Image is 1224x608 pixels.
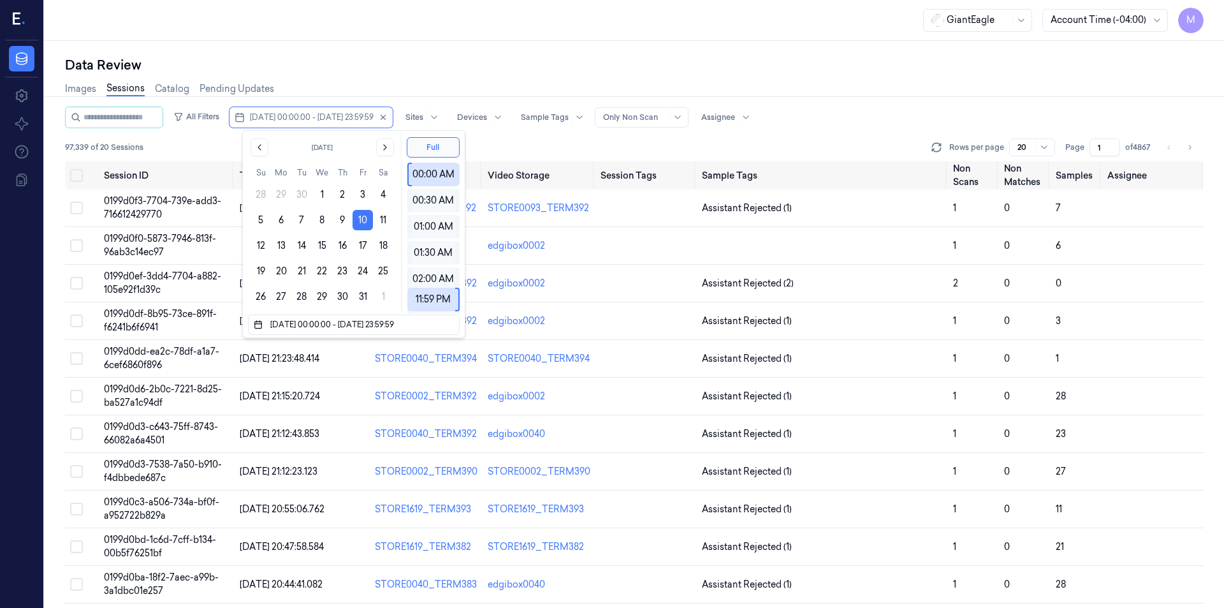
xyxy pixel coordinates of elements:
[240,390,320,402] span: [DATE] 21:15:20.724
[70,427,83,440] button: Select row
[1056,278,1061,289] span: 0
[70,540,83,553] button: Select row
[235,161,370,189] th: Timestamp (Session)
[65,142,143,153] span: 97,339 of 20 Sessions
[1056,503,1062,515] span: 11
[1004,466,1010,477] span: 0
[70,202,83,214] button: Select row
[1056,541,1064,552] span: 21
[353,286,373,307] button: Friday, October 31st, 2025
[1056,240,1061,251] span: 6
[488,465,590,478] div: STORE0002_TERM390
[953,466,956,477] span: 1
[229,107,393,128] button: [DATE] 00:00:00 - [DATE] 23:59:59
[240,353,319,364] span: [DATE] 21:23:48.414
[104,572,219,597] span: 0199d0ba-18f2-7aec-a99b-3a1dbc01e257
[702,465,792,478] span: Assistant Rejected (1)
[271,261,291,281] button: Monday, October 20th, 2025
[332,235,353,256] button: Thursday, October 16th, 2025
[1102,161,1204,189] th: Assignee
[488,202,589,215] div: STORE0093_TERM392
[1056,428,1066,440] span: 23
[1181,138,1198,156] button: Go to next page
[271,286,291,307] button: Monday, October 27th, 2025
[488,390,545,403] div: edgibox0002
[1065,142,1084,153] span: Page
[953,390,956,402] span: 1
[488,277,545,290] div: edgibox0002
[375,390,477,403] div: STORE0002_TERM392
[953,503,956,515] span: 1
[65,82,96,96] a: Images
[488,540,584,554] div: STORE1619_TERM382
[953,202,956,214] span: 1
[375,540,477,554] div: STORE1619_TERM382
[271,235,291,256] button: Monday, October 13th, 2025
[488,315,545,328] div: edgibox0002
[70,315,83,327] button: Select row
[1004,202,1010,214] span: 0
[251,138,268,156] button: Go to the Previous Month
[1056,579,1066,590] span: 28
[375,503,477,516] div: STORE1619_TERM393
[70,169,83,182] button: Select all
[104,308,217,333] span: 0199d0df-8b95-73ce-891f-f6241b6f6941
[1178,8,1204,33] button: M
[702,202,792,215] span: Assistant Rejected (1)
[953,278,958,289] span: 2
[240,202,320,214] span: [DATE] 21:47:20.718
[106,82,145,96] a: Sessions
[953,315,956,327] span: 1
[271,184,291,205] button: Monday, September 29th, 2025
[411,215,455,239] div: 01:00 AM
[168,107,224,127] button: All Filters
[1125,142,1150,153] span: of 4867
[271,210,291,230] button: Monday, October 6th, 2025
[70,277,83,290] button: Select row
[276,138,368,156] button: [DATE]
[251,235,271,256] button: Sunday, October 12th, 2025
[240,428,319,440] span: [DATE] 21:12:43.853
[353,167,373,179] th: Friday
[376,138,394,156] button: Go to the Next Month
[291,286,312,307] button: Tuesday, October 28th, 2025
[70,578,83,591] button: Select row
[251,167,271,179] th: Sunday
[411,267,455,291] div: 02:00 AM
[1004,503,1010,515] span: 0
[104,496,219,521] span: 0199d0c3-a506-734a-bf0f-a952722b829a
[240,579,323,590] span: [DATE] 20:44:41.082
[240,466,317,477] span: [DATE] 21:12:23.123
[702,578,792,591] span: Assistant Rejected (1)
[104,421,218,446] span: 0199d0d3-c643-75ff-8743-66082a6a4501
[332,286,353,307] button: Thursday, October 30th, 2025
[1004,428,1010,440] span: 0
[488,578,545,591] div: edgibox0040
[312,167,332,179] th: Wednesday
[1004,390,1010,402] span: 0
[353,235,373,256] button: Friday, October 17th, 2025
[488,503,584,516] div: STORE1619_TERM393
[291,261,312,281] button: Tuesday, October 21st, 2025
[702,277,794,290] span: Assistant Rejected (2)
[104,383,222,408] span: 0199d0d6-2b0c-7221-8d25-ba527a1c94df
[1056,466,1066,477] span: 27
[1004,315,1010,327] span: 0
[949,142,1004,153] p: Rows per page
[104,346,219,371] span: 0199d0dd-ea2c-78df-a1a7-6cef6860f896
[104,271,221,295] span: 0199d0ef-3dd4-7704-a882-105e92f1d39c
[104,195,221,220] span: 0199d0f3-7704-739e-add3-716612429770
[1056,353,1059,364] span: 1
[332,184,353,205] button: Thursday, October 2nd, 2025
[953,240,956,251] span: 1
[1004,353,1010,364] span: 0
[948,161,999,189] th: Non Scans
[251,286,271,307] button: Sunday, October 26th, 2025
[291,235,312,256] button: Tuesday, October 14th, 2025
[953,353,956,364] span: 1
[240,541,324,552] span: [DATE] 20:47:58.584
[65,56,1204,74] div: Data Review
[251,210,271,230] button: Sunday, October 5th, 2025
[953,541,956,552] span: 1
[1056,390,1066,402] span: 28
